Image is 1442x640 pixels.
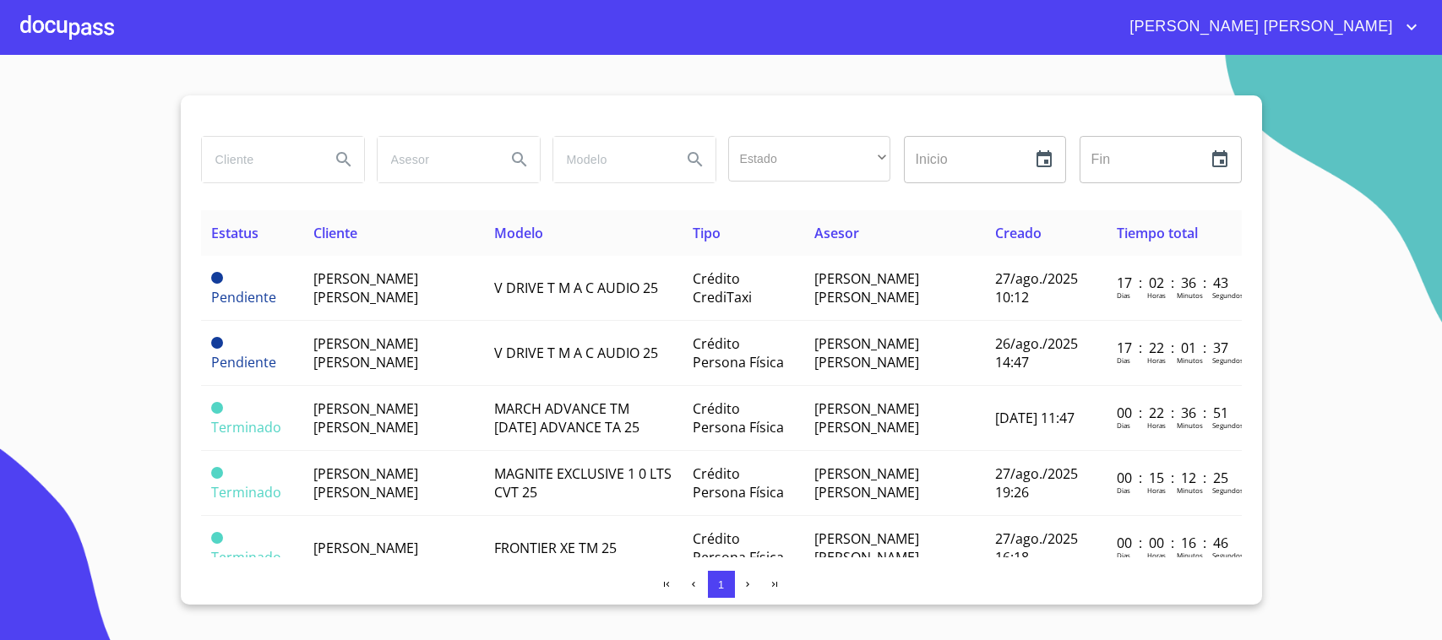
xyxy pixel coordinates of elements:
p: Dias [1117,551,1130,560]
p: Segundos [1212,420,1243,430]
span: [PERSON_NAME] [PERSON_NAME] [313,269,418,306]
span: 27/ago./2025 16:18 [995,529,1078,567]
span: Terminado [211,418,281,437]
p: Minutos [1177,355,1203,365]
p: Horas [1147,485,1166,495]
span: [PERSON_NAME] [PERSON_NAME] [313,399,418,437]
span: V DRIVE T M A C AUDIO 25 [494,279,658,297]
p: Minutos [1177,551,1203,560]
span: [PERSON_NAME] [PERSON_NAME] [313,334,418,372]
span: [PERSON_NAME] [313,539,418,557]
button: 1 [708,571,735,598]
span: Crédito Persona Física [693,334,784,372]
span: Terminado [211,402,223,414]
span: [PERSON_NAME] [PERSON_NAME] [814,269,919,306]
p: 00 : 00 : 16 : 46 [1117,534,1231,552]
span: Pendiente [211,337,223,349]
span: Crédito Persona Física [693,399,784,437]
span: 1 [718,578,724,591]
p: Horas [1147,551,1166,560]
span: V DRIVE T M A C AUDIO 25 [494,344,658,362]
p: Dias [1117,290,1130,300]
span: 26/ago./2025 14:47 [995,334,1078,372]
span: Tiempo total [1117,224,1198,242]
p: 00 : 22 : 36 : 51 [1117,404,1231,422]
button: Search [499,139,540,180]
span: Terminado [211,483,281,502]
span: FRONTIER XE TM 25 [494,539,617,557]
input: search [378,137,492,182]
input: search [553,137,668,182]
span: Estatus [211,224,258,242]
p: 17 : 22 : 01 : 37 [1117,339,1231,357]
span: Terminado [211,467,223,479]
span: Pendiente [211,353,276,372]
span: 27/ago./2025 10:12 [995,269,1078,306]
p: Dias [1117,355,1130,365]
span: Pendiente [211,272,223,284]
p: 00 : 15 : 12 : 25 [1117,469,1231,487]
p: Minutos [1177,485,1203,495]
span: Crédito Persona Física [693,464,784,502]
span: Crédito CrediTaxi [693,269,752,306]
p: Horas [1147,290,1166,300]
span: Creado [995,224,1042,242]
span: [PERSON_NAME] [PERSON_NAME] [814,334,919,372]
p: Horas [1147,420,1166,430]
p: Segundos [1212,290,1243,300]
span: [PERSON_NAME] [PERSON_NAME] [814,529,919,567]
span: [PERSON_NAME] [PERSON_NAME] [814,464,919,502]
span: [PERSON_NAME] [PERSON_NAME] [313,464,418,502]
p: Dias [1117,485,1130,495]
button: Search [324,139,364,180]
span: [PERSON_NAME] [PERSON_NAME] [814,399,919,437]
p: Segundos [1212,551,1243,560]
span: [DATE] 11:47 [995,409,1075,427]
p: Minutos [1177,290,1203,300]
span: Asesor [814,224,859,242]
p: Horas [1147,355,1166,365]
p: Minutos [1177,420,1203,430]
input: search [202,137,317,182]
p: Segundos [1212,485,1243,495]
span: MAGNITE EXCLUSIVE 1 0 LTS CVT 25 [494,464,672,502]
button: Search [675,139,716,180]
span: Modelo [494,224,543,242]
p: Segundos [1212,355,1243,365]
span: 27/ago./2025 19:26 [995,464,1078,502]
span: Tipo [693,224,721,242]
span: Terminado [211,548,281,567]
span: Cliente [313,224,357,242]
p: Dias [1117,420,1130,430]
div: ​ [728,136,890,182]
span: Terminado [211,532,223,544]
button: account of current user [1117,14,1422,41]
span: MARCH ADVANCE TM [DATE] ADVANCE TA 25 [494,399,639,437]
span: Pendiente [211,288,276,306]
span: [PERSON_NAME] [PERSON_NAME] [1117,14,1401,41]
p: 17 : 02 : 36 : 43 [1117,274,1231,292]
span: Crédito Persona Física [693,529,784,567]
